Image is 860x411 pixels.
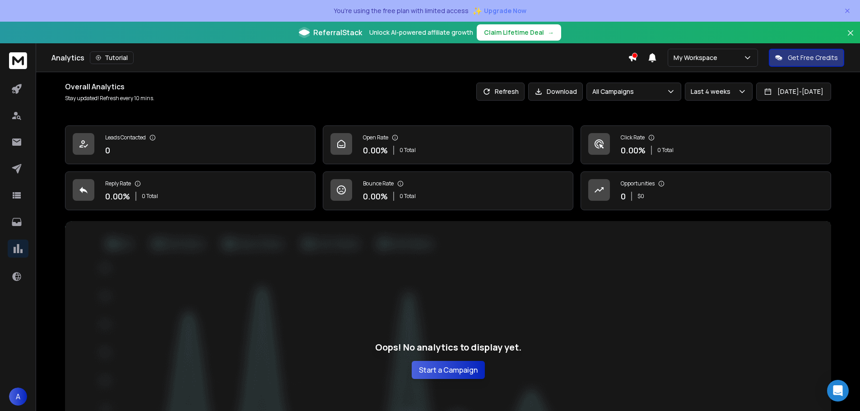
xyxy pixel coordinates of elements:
[547,87,577,96] p: Download
[51,51,628,64] div: Analytics
[65,95,154,102] p: Stay updated! Refresh every 10 mins.
[375,341,521,379] div: Oops! No analytics to display yet.
[769,49,844,67] button: Get Free Credits
[477,24,561,41] button: Claim Lifetime Deal→
[400,147,416,154] p: 0 Total
[369,28,473,37] p: Unlock AI-powered affiliate growth
[581,125,831,164] a: Click Rate0.00%0 Total
[9,388,27,406] button: A
[691,87,734,96] p: Last 4 weeks
[65,81,154,92] h1: Overall Analytics
[105,190,130,203] p: 0.00 %
[827,380,849,402] div: Open Intercom Messenger
[105,144,110,157] p: 0
[592,87,637,96] p: All Campaigns
[142,193,158,200] p: 0 Total
[363,190,388,203] p: 0.00 %
[65,171,316,210] a: Reply Rate0.00%0 Total
[756,83,831,101] button: [DATE]-[DATE]
[412,361,485,379] button: Start a Campaign
[323,171,573,210] a: Bounce Rate0.00%0 Total
[65,125,316,164] a: Leads Contacted0
[788,53,838,62] p: Get Free Credits
[484,6,526,15] span: Upgrade Now
[472,5,482,17] span: ✨
[363,180,394,187] p: Bounce Rate
[105,180,131,187] p: Reply Rate
[657,147,674,154] p: 0 Total
[400,193,416,200] p: 0 Total
[472,2,526,20] button: ✨Upgrade Now
[105,134,146,141] p: Leads Contacted
[621,134,645,141] p: Click Rate
[528,83,583,101] button: Download
[845,27,856,49] button: Close banner
[674,53,721,62] p: My Workspace
[637,193,644,200] p: $ 0
[476,83,525,101] button: Refresh
[621,144,646,157] p: 0.00 %
[363,134,388,141] p: Open Rate
[548,28,554,37] span: →
[323,125,573,164] a: Open Rate0.00%0 Total
[90,51,134,64] button: Tutorial
[495,87,519,96] p: Refresh
[581,171,831,210] a: Opportunities0$0
[621,190,626,203] p: 0
[313,27,362,38] span: ReferralStack
[334,6,469,15] p: You're using the free plan with limited access
[363,144,388,157] p: 0.00 %
[621,180,655,187] p: Opportunities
